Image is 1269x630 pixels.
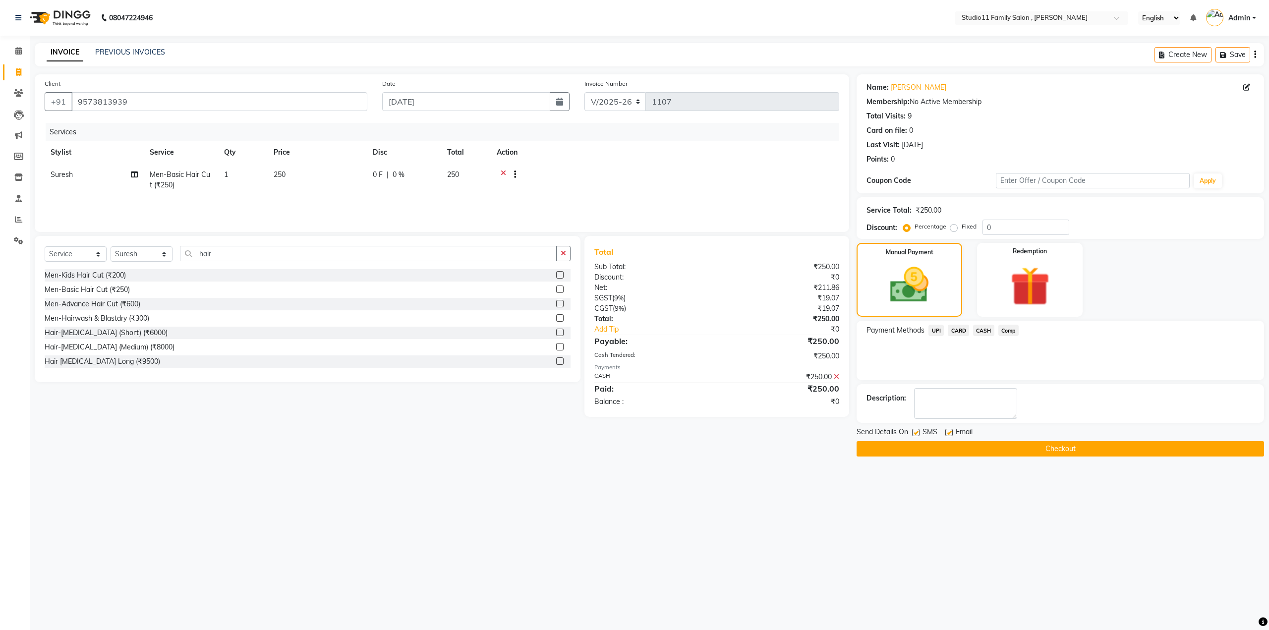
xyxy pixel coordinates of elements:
div: Discount: [866,223,897,233]
div: ₹19.07 [717,303,847,314]
div: 9 [908,111,912,121]
span: CGST [594,304,613,313]
label: Date [382,79,396,88]
th: Service [144,141,218,164]
div: Hair-[MEDICAL_DATA] (Short) (₹6000) [45,328,168,338]
th: Price [268,141,367,164]
th: Action [491,141,839,164]
img: _gift.svg [998,262,1062,311]
div: 0 [909,125,913,136]
th: Total [441,141,491,164]
div: Membership: [866,97,910,107]
span: UPI [928,325,944,336]
div: Card on file: [866,125,907,136]
div: Last Visit: [866,140,900,150]
span: 9% [614,294,624,302]
span: 9% [615,304,624,312]
div: No Active Membership [866,97,1254,107]
div: [DATE] [902,140,923,150]
div: Men-Hairwash & Blastdry (₹300) [45,313,149,324]
a: PREVIOUS INVOICES [95,48,165,57]
div: Men-Basic Hair Cut (₹250) [45,285,130,295]
div: ₹250.00 [916,205,941,216]
button: +91 [45,92,72,111]
div: ₹250.00 [717,372,847,382]
div: Sub Total: [587,262,717,272]
input: Enter Offer / Coupon Code [996,173,1190,188]
span: SGST [594,293,612,302]
div: Description: [866,393,906,403]
span: Total [594,247,617,257]
div: Name: [866,82,889,93]
div: ₹0 [717,397,847,407]
div: Men-Advance Hair Cut (₹600) [45,299,140,309]
span: | [387,170,389,180]
div: Balance : [587,397,717,407]
span: CARD [948,325,969,336]
span: Suresh [51,170,73,179]
span: CASH [973,325,994,336]
div: Net: [587,283,717,293]
div: Paid: [587,383,717,395]
button: Create New [1154,47,1211,62]
div: Total Visits: [866,111,906,121]
div: ( ) [587,303,717,314]
input: Search or Scan [180,246,557,261]
div: Service Total: [866,205,912,216]
span: Email [956,427,973,439]
button: Checkout [857,441,1264,457]
div: Men-Kids Hair Cut (₹200) [45,270,126,281]
div: ₹0 [739,324,847,335]
div: ₹250.00 [717,335,847,347]
div: ₹250.00 [717,351,847,361]
button: Apply [1194,173,1222,188]
div: ₹0 [717,272,847,283]
div: Services [46,123,847,141]
div: Hair-[MEDICAL_DATA] (Medium) (₹8000) [45,342,174,352]
label: Client [45,79,60,88]
span: 250 [447,170,459,179]
div: ₹250.00 [717,383,847,395]
div: Payable: [587,335,717,347]
label: Invoice Number [584,79,628,88]
span: Admin [1228,13,1250,23]
b: 08047224946 [109,4,153,32]
label: Redemption [1013,247,1047,256]
span: Comp [998,325,1019,336]
div: Total: [587,314,717,324]
span: 250 [274,170,286,179]
span: SMS [923,427,937,439]
div: Hair [MEDICAL_DATA] Long (₹9500) [45,356,160,367]
label: Manual Payment [886,248,933,257]
span: 0 F [373,170,383,180]
th: Disc [367,141,441,164]
span: Men-Basic Hair Cut (₹250) [150,170,210,189]
span: Send Details On [857,427,908,439]
th: Qty [218,141,268,164]
input: Search by Name/Mobile/Email/Code [71,92,367,111]
img: Admin [1206,9,1223,26]
span: Payment Methods [866,325,924,336]
div: Payments [594,363,840,372]
span: 1 [224,170,228,179]
div: Discount: [587,272,717,283]
th: Stylist [45,141,144,164]
div: Points: [866,154,889,165]
div: ₹19.07 [717,293,847,303]
button: Save [1215,47,1250,62]
div: ( ) [587,293,717,303]
label: Percentage [915,222,946,231]
div: Coupon Code [866,175,996,186]
img: _cash.svg [878,263,941,307]
img: logo [25,4,93,32]
div: ₹211.86 [717,283,847,293]
a: [PERSON_NAME] [891,82,946,93]
div: ₹250.00 [717,262,847,272]
a: INVOICE [47,44,83,61]
div: 0 [891,154,895,165]
a: Add Tip [587,324,739,335]
div: ₹250.00 [717,314,847,324]
div: CASH [587,372,717,382]
span: 0 % [393,170,404,180]
label: Fixed [962,222,977,231]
